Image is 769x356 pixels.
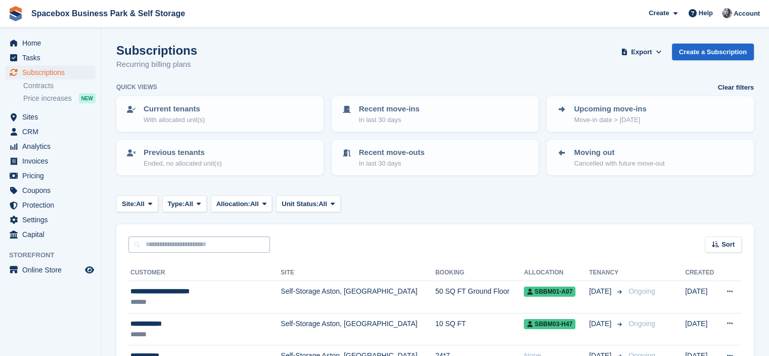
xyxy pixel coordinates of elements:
[359,103,420,115] p: Recent move-ins
[22,125,83,139] span: CRM
[319,199,327,209] span: All
[22,36,83,50] span: Home
[574,147,664,159] p: Moving out
[574,115,646,125] p: Move-in date > [DATE]
[79,93,96,103] div: NEW
[722,8,732,18] img: SUDIPTA VIRMANI
[672,44,754,60] a: Create a Subscription
[144,103,205,115] p: Current tenants
[717,83,754,93] a: Clear filters
[185,199,193,209] span: All
[574,159,664,169] p: Cancelled with future move-out
[211,195,273,212] button: Allocation: All
[524,265,589,281] th: Allocation
[22,51,83,65] span: Tasks
[23,94,72,103] span: Price increases
[122,199,136,209] span: Site:
[23,93,96,104] a: Price increases NEW
[5,169,96,183] a: menu
[83,264,96,276] a: Preview store
[23,81,96,91] a: Contracts
[22,139,83,153] span: Analytics
[631,47,652,57] span: Export
[359,115,420,125] p: In last 30 days
[216,199,250,209] span: Allocation:
[589,265,624,281] th: Tenancy
[685,265,718,281] th: Created
[282,199,319,209] span: Unit Status:
[5,263,96,277] a: menu
[116,44,197,57] h1: Subscriptions
[117,141,323,174] a: Previous tenants Ended, no allocated unit(s)
[276,195,340,212] button: Unit Status: All
[281,313,435,345] td: Self-Storage Aston, [GEOGRAPHIC_DATA]
[685,281,718,313] td: [DATE]
[435,281,524,313] td: 50 SQ FT Ground Floor
[5,36,96,50] a: menu
[619,44,664,60] button: Export
[8,6,23,21] img: stora-icon-8386f47178a22dfd0bd8f6a31ec36ba5ce8667c1dd55bd0f319d3a0aa187defe.svg
[250,199,259,209] span: All
[721,240,735,250] span: Sort
[5,110,96,124] a: menu
[144,147,222,159] p: Previous tenants
[5,183,96,197] a: menu
[5,154,96,168] a: menu
[649,8,669,18] span: Create
[548,97,753,131] a: Upcoming move-ins Move-in date > [DATE]
[22,154,83,168] span: Invoices
[22,110,83,124] span: Sites
[22,198,83,212] span: Protection
[144,115,205,125] p: With allocated unit(s)
[5,198,96,212] a: menu
[699,8,713,18] span: Help
[5,213,96,227] a: menu
[22,263,83,277] span: Online Store
[128,265,281,281] th: Customer
[5,65,96,80] a: menu
[168,199,185,209] span: Type:
[22,183,83,197] span: Coupons
[333,141,538,174] a: Recent move-outs In last 30 days
[144,159,222,169] p: Ended, no allocated unit(s)
[281,281,435,313] td: Self-Storage Aston, [GEOGRAPHIC_DATA]
[333,97,538,131] a: Recent move-ins In last 30 days
[5,125,96,139] a: menu
[22,213,83,227] span: Settings
[589,286,613,297] span: [DATE]
[117,97,323,131] a: Current tenants With allocated unit(s)
[524,319,575,329] span: SBBM03-H47
[685,313,718,345] td: [DATE]
[116,195,158,212] button: Site: All
[359,147,425,159] p: Recent move-outs
[22,169,83,183] span: Pricing
[5,51,96,65] a: menu
[5,139,96,153] a: menu
[734,9,760,19] span: Account
[22,227,83,242] span: Capital
[628,320,655,328] span: Ongoing
[116,83,157,92] h6: Quick views
[281,265,435,281] th: Site
[589,319,613,329] span: [DATE]
[136,199,145,209] span: All
[162,195,207,212] button: Type: All
[359,159,425,169] p: In last 30 days
[524,287,575,297] span: SBBM01-A07
[435,313,524,345] td: 10 SQ FT
[9,250,101,260] span: Storefront
[5,227,96,242] a: menu
[22,65,83,80] span: Subscriptions
[574,103,646,115] p: Upcoming move-ins
[548,141,753,174] a: Moving out Cancelled with future move-out
[27,5,189,22] a: Spacebox Business Park & Self Storage
[116,59,197,70] p: Recurring billing plans
[435,265,524,281] th: Booking
[628,287,655,295] span: Ongoing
